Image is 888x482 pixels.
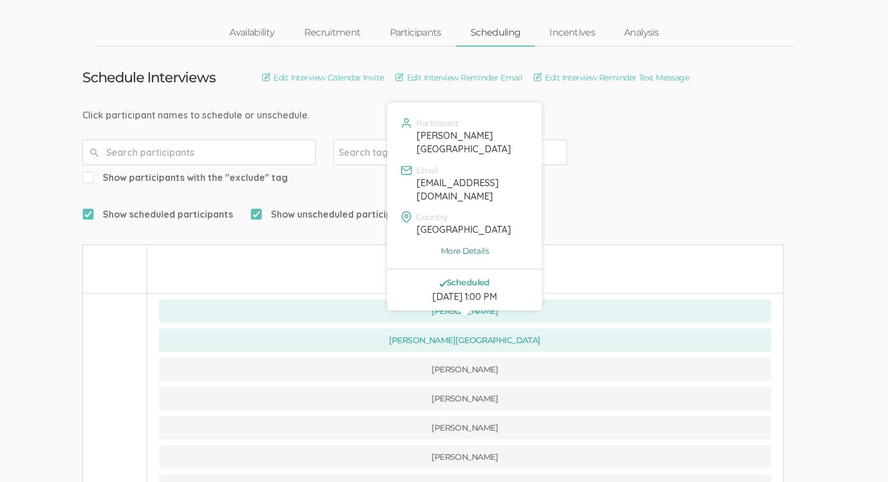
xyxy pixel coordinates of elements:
[82,139,316,165] input: Search participants
[159,329,771,352] button: [PERSON_NAME][GEOGRAPHIC_DATA]
[416,119,458,127] span: Participant
[416,176,527,203] div: [EMAIL_ADDRESS][DOMAIN_NAME]
[82,70,216,85] h3: Schedule Interviews
[159,257,771,268] div: [DATE]
[401,165,412,176] img: mail.16x16.green.svg
[395,71,522,84] a: Edit Interview Reminder Email
[159,445,771,469] button: [PERSON_NAME]
[82,208,233,221] span: Show scheduled participants
[401,117,412,129] img: user.svg
[159,416,771,439] button: [PERSON_NAME]
[396,245,533,257] a: More Details
[215,20,289,46] a: Availability
[416,129,527,156] div: [PERSON_NAME][GEOGRAPHIC_DATA]
[401,211,412,223] img: mapPin.svg
[416,166,438,174] span: Email
[830,426,888,482] iframe: Chat Widget
[375,20,455,46] a: Participants
[416,213,447,221] span: Country
[339,145,412,160] input: Search tags
[534,71,689,84] a: Edit Interview Reminder Text Message
[456,20,535,46] a: Scheduling
[82,109,806,122] div: Click participant names to schedule or unschedule.
[396,278,533,287] div: Scheduled
[250,208,412,221] span: Show unscheduled participants
[396,290,533,303] div: [DATE] 1:00 PM
[416,223,527,236] div: [GEOGRAPHIC_DATA]
[535,20,610,46] a: Incentives
[159,358,771,381] button: [PERSON_NAME]
[610,20,673,46] a: Analysis
[159,299,771,323] button: [PERSON_NAME]
[159,387,771,410] button: [PERSON_NAME]
[440,280,447,287] img: check.12x12.green.svg
[262,71,384,84] a: Edit Interview Calendar Invite
[82,171,288,184] span: Show participants with the "exclude" tag
[159,268,771,282] div: [DATE]
[289,20,375,46] a: Recruitment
